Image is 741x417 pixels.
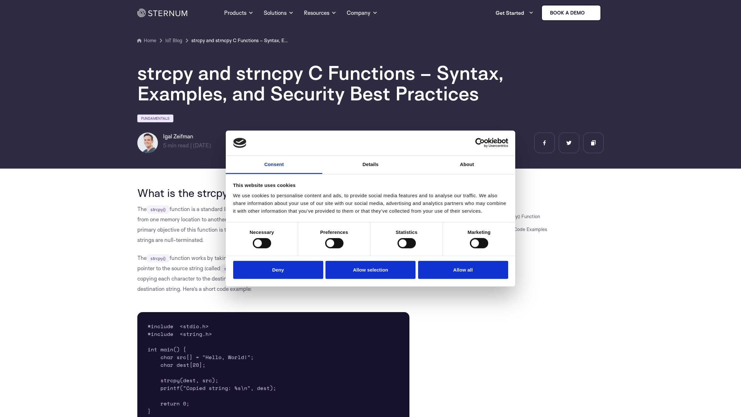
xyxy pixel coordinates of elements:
[468,229,491,235] strong: Marketing
[137,115,173,122] a: Fundamentals
[325,261,416,279] button: Allow selection
[163,142,192,149] span: min read |
[233,192,508,215] div: We use cookies to personalise content and ads, to provide social media features and to analyse ou...
[347,1,378,24] a: Company
[147,205,169,214] code: strcpy()
[419,156,515,174] a: About
[220,264,234,273] code: src
[226,156,322,174] a: Consent
[396,229,417,235] strong: Statistics
[320,229,348,235] strong: Preferences
[250,229,274,235] strong: Necessary
[137,253,409,294] p: The function works by taking two arguments: a pointer to the destination buffer (called ) and a p...
[541,5,601,21] a: Book a demo
[163,133,211,140] h6: Igal Zeifman
[224,1,253,24] a: Products
[165,37,182,44] a: IoT Blog
[163,142,166,149] span: 5
[233,138,247,148] img: logo
[233,181,508,189] div: This website uses cookies
[304,1,336,24] a: Resources
[137,133,158,153] img: Igal Zeifman
[587,10,592,15] img: sternum iot
[418,261,508,279] button: Allow all
[496,6,534,19] a: Get Started
[137,187,409,199] h2: What is the strcpy() Function?
[452,138,508,148] a: Usercentrics Cookiebot - opens in a new window
[137,204,409,245] p: The function is a standard library function in the C programming language, designed to copy strin...
[137,62,523,104] h1: strcpy and strncpy C Functions – Syntax, Examples, and Security Best Practices
[438,187,604,192] h3: JUMP TO SECTION
[191,37,288,44] a: strcpy and strncpy C Functions – Syntax, Examples, and Security Best Practices
[193,142,211,149] span: [DATE]
[147,254,169,263] code: strcpy()
[322,156,419,174] a: Details
[137,37,156,44] a: Home
[264,1,294,24] a: Solutions
[233,261,323,279] button: Deny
